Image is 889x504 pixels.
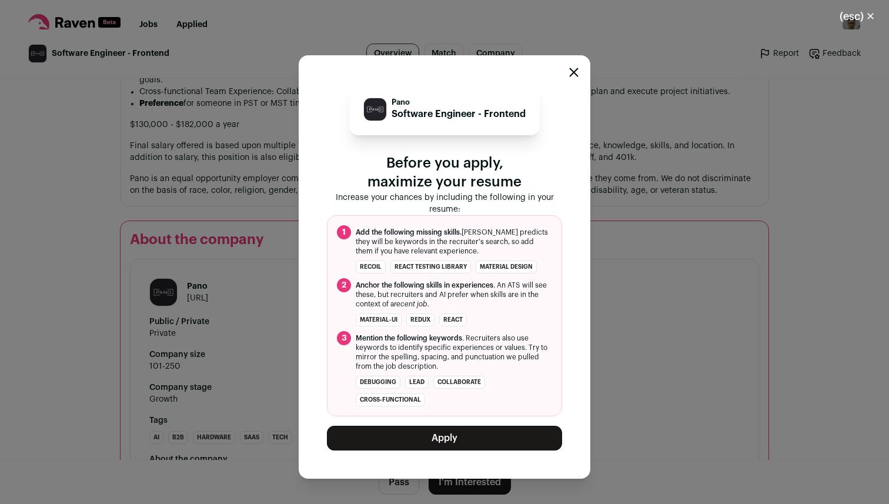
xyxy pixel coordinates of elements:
[356,335,462,342] span: Mention the following keywords
[364,98,386,121] img: c8f12d2ae5e4bea18977cd045833388b80ff4d44ec365854a3e24d94081ce1e2.jpg
[825,4,889,29] button: Close modal
[337,331,351,345] span: 3
[392,107,526,121] p: Software Engineer - Frontend
[356,261,386,273] li: Recoil
[337,278,351,292] span: 2
[356,393,425,406] li: cross-functional
[390,261,471,273] li: React Testing Library
[356,282,493,289] span: Anchor the following skills in experiences
[439,313,467,326] li: React
[392,98,526,107] p: Pano
[356,376,400,389] li: debugging
[337,225,351,239] span: 1
[356,228,552,256] span: [PERSON_NAME] predicts they will be keywords in the recruiter's search, so add them if you have r...
[356,333,552,371] span: . Recruiters also use keywords to identify specific experiences or values. Try to mirror the spel...
[327,426,562,450] button: Apply
[327,192,562,215] p: Increase your chances by including the following in your resume:
[569,68,579,77] button: Close modal
[327,154,562,192] p: Before you apply, maximize your resume
[356,229,462,236] span: Add the following missing skills.
[356,313,402,326] li: Material-UI
[406,313,435,326] li: Redux
[405,376,429,389] li: lead
[394,301,429,308] i: recent job.
[356,281,552,309] span: . An ATS will see these, but recruiters and AI prefer when skills are in the context of a
[476,261,537,273] li: Material Design
[433,376,485,389] li: collaborate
